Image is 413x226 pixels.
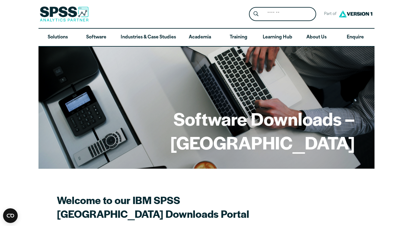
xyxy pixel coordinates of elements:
[38,29,77,46] a: Solutions
[57,193,271,221] h2: Welcome to our IBM SPSS [GEOGRAPHIC_DATA] Downloads Portal
[250,9,262,20] button: Search magnifying glass icon
[337,8,374,20] img: Version1 Logo
[249,7,316,21] form: Site Header Search Form
[116,29,181,46] a: Industries & Case Studies
[336,29,375,46] a: Enquire
[297,29,336,46] a: About Us
[219,29,258,46] a: Training
[254,11,258,16] svg: Search magnifying glass icon
[77,29,115,46] a: Software
[181,29,219,46] a: Academia
[321,10,337,19] span: Part of
[58,107,355,154] h1: Software Downloads – [GEOGRAPHIC_DATA]
[40,6,89,22] img: SPSS Analytics Partner
[38,29,375,46] nav: Desktop version of site main menu
[3,208,18,223] button: Open CMP widget
[258,29,297,46] a: Learning Hub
